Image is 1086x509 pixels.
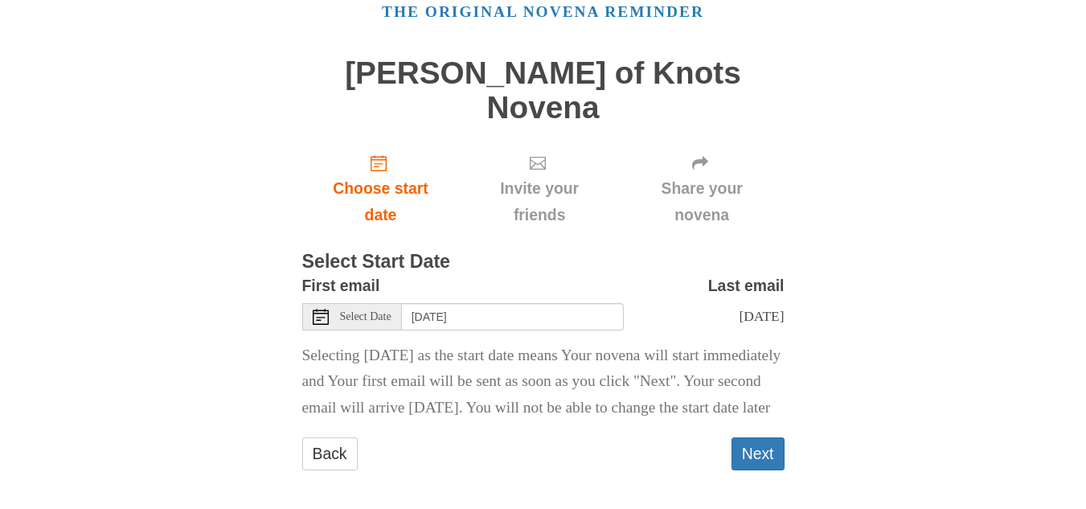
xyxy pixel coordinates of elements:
[382,3,704,20] a: The original novena reminder
[402,303,624,330] input: Use the arrow keys to pick a date
[302,56,785,125] h1: [PERSON_NAME] of Knots Novena
[475,175,603,228] span: Invite your friends
[739,308,784,324] span: [DATE]
[302,252,785,273] h3: Select Start Date
[708,273,785,299] label: Last email
[459,141,619,236] div: Click "Next" to confirm your start date first.
[732,437,785,470] button: Next
[318,175,444,228] span: Choose start date
[302,343,785,422] p: Selecting [DATE] as the start date means Your novena will start immediately and Your first email ...
[302,273,380,299] label: First email
[636,175,768,228] span: Share your novena
[302,141,460,236] a: Choose start date
[620,141,785,236] div: Click "Next" to confirm your start date first.
[302,437,358,470] a: Back
[340,311,391,322] span: Select Date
